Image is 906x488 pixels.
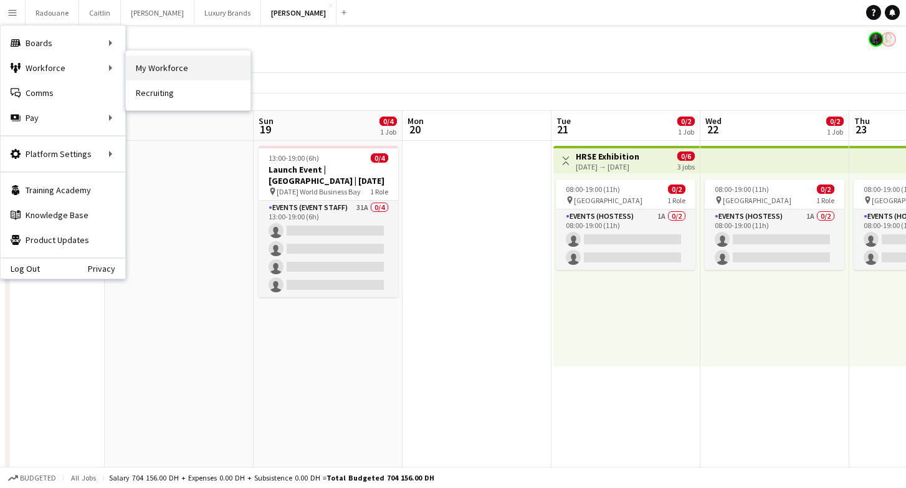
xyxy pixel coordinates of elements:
[715,184,769,194] span: 08:00-19:00 (11h)
[677,117,695,126] span: 0/2
[1,55,125,80] div: Workforce
[574,196,642,205] span: [GEOGRAPHIC_DATA]
[408,115,424,127] span: Mon
[677,151,695,161] span: 0/6
[109,473,434,482] div: Salary 704 156.00 DH + Expenses 0.00 DH + Subsistence 0.00 DH =
[259,146,398,297] app-job-card: 13:00-19:00 (6h)0/4Launch Event | [GEOGRAPHIC_DATA] | [DATE] [DATE] World Business Bay1 RoleEvent...
[259,115,274,127] span: Sun
[556,115,571,127] span: Tue
[380,127,396,136] div: 1 Job
[705,115,722,127] span: Wed
[277,187,361,196] span: [DATE] World Business Bay
[20,474,56,482] span: Budgeted
[1,178,125,203] a: Training Academy
[869,32,884,47] app-user-avatar: Radouane Bouakaz
[1,203,125,227] a: Knowledge Base
[678,127,694,136] div: 1 Job
[126,55,250,80] a: My Workforce
[566,184,620,194] span: 08:00-19:00 (11h)
[379,117,397,126] span: 0/4
[556,179,695,270] app-job-card: 08:00-19:00 (11h)0/2 [GEOGRAPHIC_DATA]1 RoleEvents (Hostess)1A0/208:00-19:00 (11h)
[667,196,685,205] span: 1 Role
[668,184,685,194] span: 0/2
[852,122,870,136] span: 23
[677,161,695,171] div: 3 jobs
[1,80,125,105] a: Comms
[817,184,834,194] span: 0/2
[1,141,125,166] div: Platform Settings
[816,196,834,205] span: 1 Role
[854,115,870,127] span: Thu
[1,31,125,55] div: Boards
[257,122,274,136] span: 19
[576,151,639,162] h3: HRSE Exhibition
[194,1,261,25] button: Luxury Brands
[69,473,98,482] span: All jobs
[370,187,388,196] span: 1 Role
[88,264,125,274] a: Privacy
[126,80,250,105] a: Recruiting
[371,153,388,163] span: 0/4
[827,127,843,136] div: 1 Job
[327,473,434,482] span: Total Budgeted 704 156.00 DH
[406,122,424,136] span: 20
[723,196,791,205] span: [GEOGRAPHIC_DATA]
[1,264,40,274] a: Log Out
[703,122,722,136] span: 22
[556,209,695,270] app-card-role: Events (Hostess)1A0/208:00-19:00 (11h)
[259,164,398,186] h3: Launch Event | [GEOGRAPHIC_DATA] | [DATE]
[555,122,571,136] span: 21
[705,209,844,270] app-card-role: Events (Hostess)1A0/208:00-19:00 (11h)
[121,1,194,25] button: [PERSON_NAME]
[26,1,79,25] button: Radouane
[269,153,319,163] span: 13:00-19:00 (6h)
[881,32,896,47] app-user-avatar: Kelly Burt
[79,1,121,25] button: Caitlin
[261,1,336,25] button: [PERSON_NAME]
[705,179,844,270] app-job-card: 08:00-19:00 (11h)0/2 [GEOGRAPHIC_DATA]1 RoleEvents (Hostess)1A0/208:00-19:00 (11h)
[259,201,398,297] app-card-role: Events (Event Staff)31A0/413:00-19:00 (6h)
[826,117,844,126] span: 0/2
[576,162,639,171] div: [DATE] → [DATE]
[1,105,125,130] div: Pay
[6,471,58,485] button: Budgeted
[1,227,125,252] a: Product Updates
